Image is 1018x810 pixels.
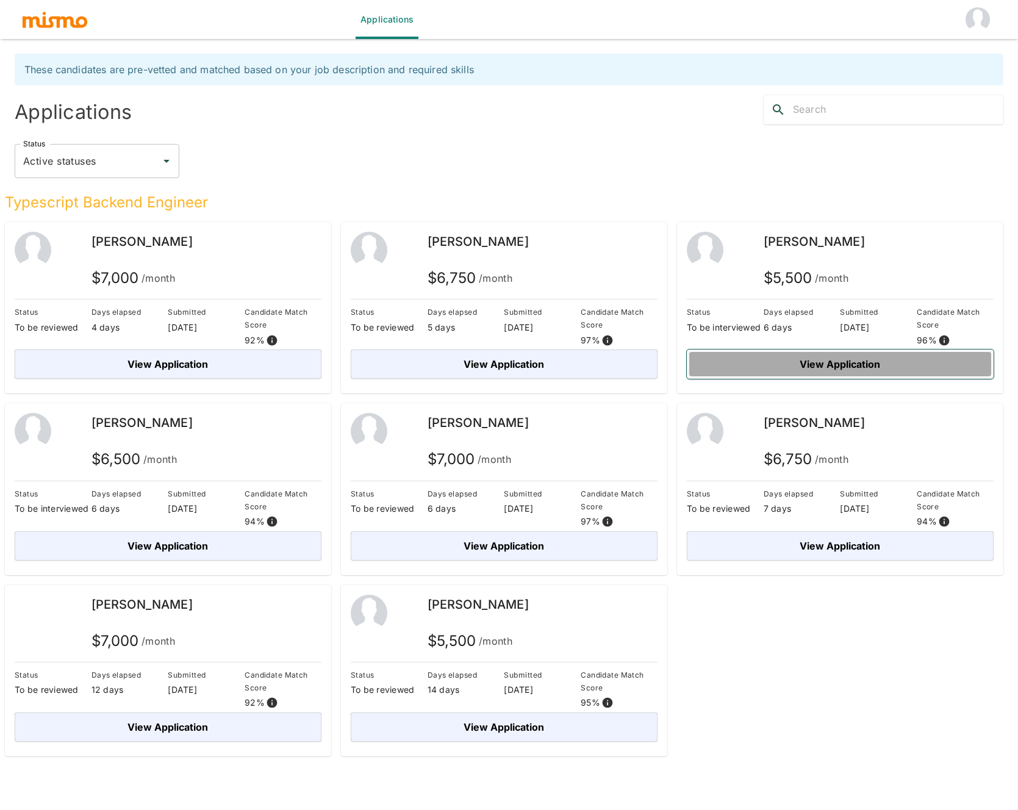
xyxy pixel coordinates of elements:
p: 97 % [581,515,600,528]
p: Status [687,306,764,318]
p: To be reviewed [351,321,428,334]
p: Status [15,306,91,318]
svg: View resume score details [601,515,614,528]
p: To be reviewed [15,321,91,334]
p: Candidate Match Score [581,306,658,331]
p: [DATE] [168,321,245,334]
span: /month [142,270,176,287]
p: Status [15,668,91,681]
p: Candidate Match Score [917,487,994,513]
p: 12 days [91,684,168,696]
p: Candidate Match Score [245,306,321,331]
p: Days elapsed [91,668,168,681]
p: Status [351,487,428,500]
span: /month [478,451,512,468]
p: To be reviewed [15,684,91,696]
h4: Applications [15,100,504,124]
p: 4 days [91,321,168,334]
p: Days elapsed [764,306,841,318]
h5: Typescript Backend Engineer [5,193,1003,212]
p: Candidate Match Score [917,306,994,331]
p: Status [351,668,428,681]
svg: View resume score details [938,334,950,346]
p: [DATE] [504,503,581,515]
button: Open [158,152,175,170]
p: 5 days [428,321,504,334]
span: [PERSON_NAME] [91,234,193,249]
span: /month [143,451,177,468]
button: View Application [351,712,658,742]
p: Status [351,306,428,318]
span: [PERSON_NAME] [91,597,193,612]
button: search [764,95,793,124]
h5: $ 7,000 [91,631,176,651]
p: Candidate Match Score [581,487,658,513]
p: [DATE] [504,684,581,696]
span: [PERSON_NAME] [428,234,529,249]
p: 14 days [428,684,504,696]
img: 2Q== [351,413,387,450]
p: Submitted [504,306,581,318]
button: View Application [351,349,658,379]
h5: $ 6,750 [428,268,513,288]
button: View Application [15,712,321,742]
h5: $ 7,000 [91,268,176,288]
img: 2Q== [15,232,51,268]
p: Submitted [504,487,581,500]
p: To be reviewed [687,503,764,515]
span: [PERSON_NAME] [428,415,529,430]
p: 92 % [245,697,265,709]
span: /month [815,451,849,468]
img: 2Q== [351,595,387,631]
h5: $ 6,500 [91,450,177,469]
p: [DATE] [168,503,245,515]
img: 9jz1evcmvyir109p1jqt8g5u4s46 [15,595,51,631]
svg: View resume score details [266,334,278,346]
p: [DATE] [504,321,581,334]
p: To be reviewed [351,503,428,515]
p: To be interviewed [687,321,764,334]
p: Submitted [504,668,581,681]
span: /month [815,270,849,287]
p: Status [687,487,764,500]
p: Days elapsed [764,487,841,500]
h5: $ 5,500 [764,268,849,288]
p: Days elapsed [428,668,504,681]
p: Candidate Match Score [245,487,321,513]
p: 94 % [917,515,937,528]
p: 6 days [91,503,168,515]
p: 92 % [245,334,265,346]
p: Submitted [168,306,245,318]
h5: $ 6,750 [764,450,849,469]
input: Search [793,100,1003,120]
img: Starsling HM [966,7,990,32]
p: Status [15,487,91,500]
button: View Application [687,531,994,561]
p: Submitted [840,306,917,318]
p: 6 days [428,503,504,515]
p: 95 % [581,697,600,709]
span: These candidates are pre-vetted and matched based on your job description and required skills [24,63,474,76]
span: /month [479,633,513,650]
p: [DATE] [840,321,917,334]
p: 97 % [581,334,600,346]
label: Status [23,138,45,149]
span: [PERSON_NAME] [764,234,865,249]
p: Candidate Match Score [245,668,321,694]
p: Submitted [840,487,917,500]
p: Days elapsed [428,487,504,500]
span: /month [479,270,513,287]
svg: View resume score details [266,697,278,709]
h5: $ 5,500 [428,631,513,651]
span: [PERSON_NAME] [428,597,529,612]
img: 2Q== [15,413,51,450]
p: Candidate Match Score [581,668,658,694]
p: Days elapsed [91,306,168,318]
p: To be interviewed [15,503,91,515]
p: 7 days [764,503,841,515]
span: [PERSON_NAME] [91,415,193,430]
p: Submitted [168,668,245,681]
svg: View resume score details [601,334,614,346]
p: 94 % [245,515,265,528]
svg: View resume score details [266,515,278,528]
